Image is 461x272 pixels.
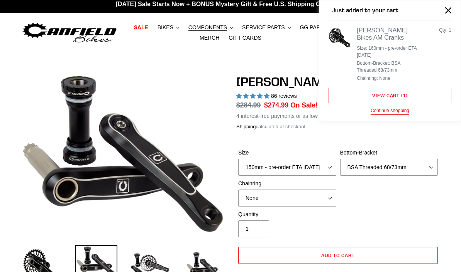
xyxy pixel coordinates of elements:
[238,149,336,157] label: Size
[329,27,351,49] img: Canfield Bikes AM Cranks
[134,24,148,31] span: SALE
[236,110,413,120] p: 4 interest-free payments or as low as /mo with .
[403,92,406,98] span: 1 item
[329,7,451,20] h2: Just added to your cart
[238,210,336,218] label: Quantity
[357,75,417,82] li: Chainring: None
[371,107,409,115] button: Continue shopping
[357,45,417,59] li: Size: 160mm - pre-order ETA [DATE]
[296,22,331,33] a: GG PARTS
[236,123,440,131] div: calculated at checkout.
[225,33,265,43] a: GIFT CARDS
[329,88,451,103] a: View cart (1 item)
[357,27,417,41] div: [PERSON_NAME] Bikes AM Cranks
[357,43,417,82] ul: Product details
[158,24,173,31] span: BIKES
[290,100,318,110] span: On Sale!
[185,22,237,33] button: COMPONENTS
[357,60,417,74] li: Bottom-Bracket: BSA Threaded 68/73mm
[236,93,271,99] span: 4.97 stars
[236,101,261,109] s: $284.99
[264,101,288,109] span: $274.99
[238,180,336,188] label: Chainring
[200,35,219,41] span: MERCH
[238,22,294,33] button: SERVICE PARTS
[154,22,183,33] button: BIKES
[236,124,256,130] a: Shipping
[340,149,438,157] label: Bottom-Bracket
[130,22,152,33] a: SALE
[238,247,438,264] button: Add to cart
[236,74,440,89] h1: [PERSON_NAME] Bikes AM Cranks
[242,24,285,31] span: SERVICE PARTS
[188,24,227,31] span: COMPONENTS
[229,35,261,41] span: GIFT CARDS
[271,93,297,99] span: 86 reviews
[300,24,327,31] span: GG PARTS
[21,21,118,45] img: Canfield Bikes
[439,27,447,33] span: Qty:
[321,252,355,258] span: Add to cart
[440,2,457,19] button: Close
[449,27,451,33] span: 1
[196,33,223,43] a: MERCH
